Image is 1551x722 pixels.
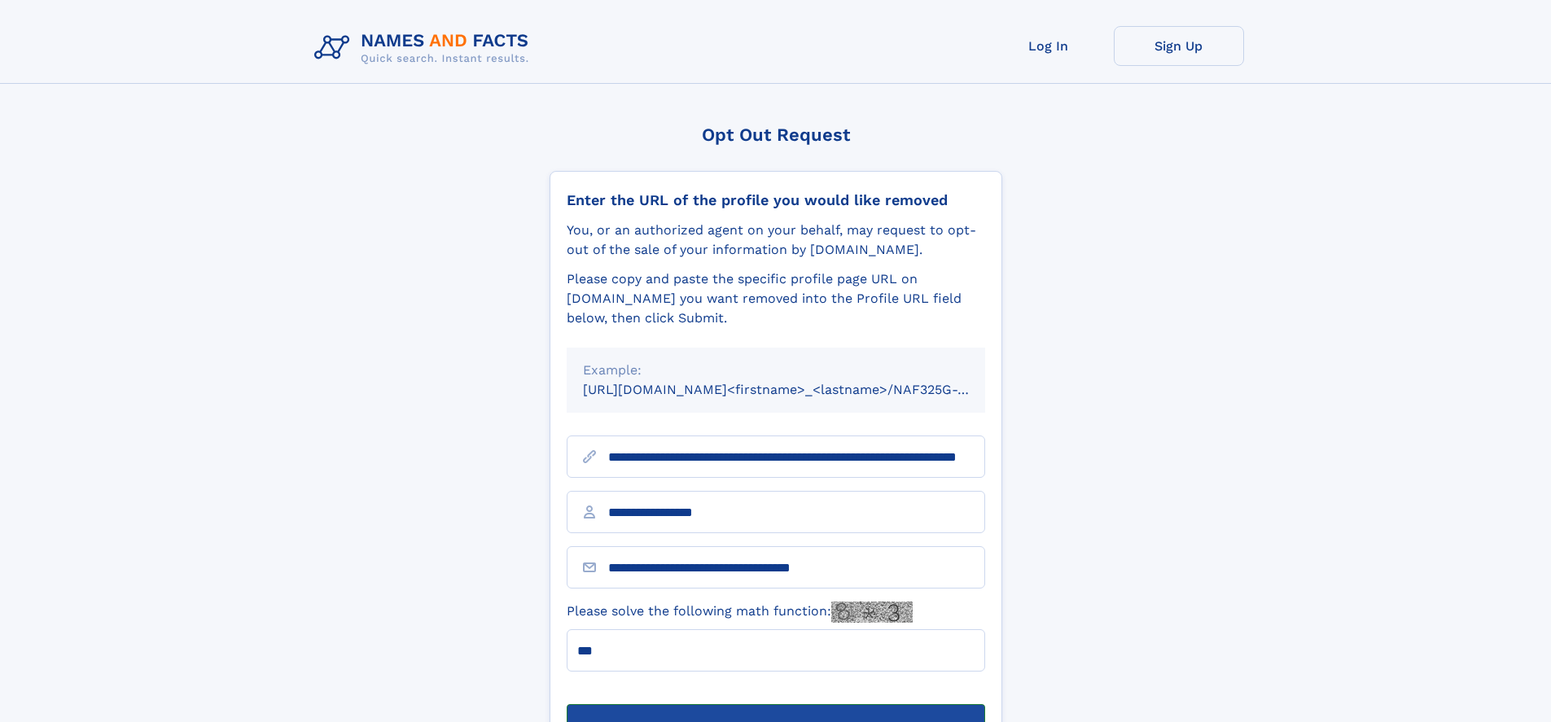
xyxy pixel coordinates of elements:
[583,382,1016,397] small: [URL][DOMAIN_NAME]<firstname>_<lastname>/NAF325G-xxxxxxxx
[567,269,985,328] div: Please copy and paste the specific profile page URL on [DOMAIN_NAME] you want removed into the Pr...
[567,191,985,209] div: Enter the URL of the profile you would like removed
[984,26,1114,66] a: Log In
[1114,26,1244,66] a: Sign Up
[308,26,542,70] img: Logo Names and Facts
[583,361,969,380] div: Example:
[567,221,985,260] div: You, or an authorized agent on your behalf, may request to opt-out of the sale of your informatio...
[550,125,1002,145] div: Opt Out Request
[567,602,913,623] label: Please solve the following math function:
